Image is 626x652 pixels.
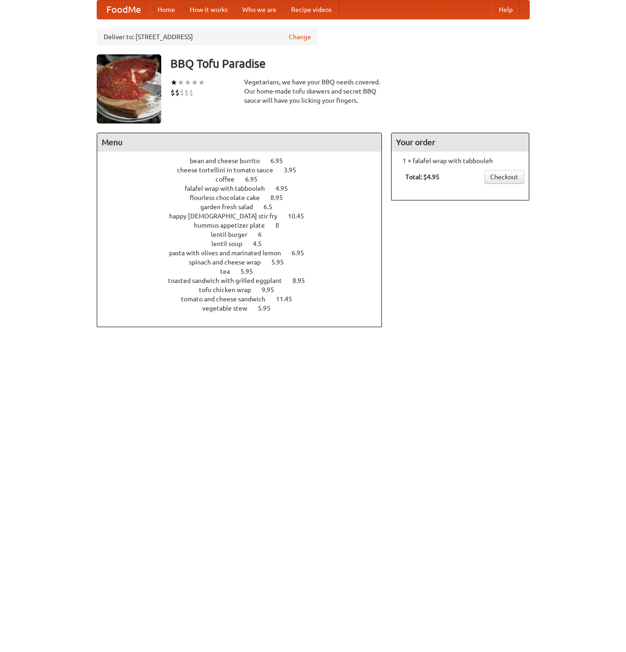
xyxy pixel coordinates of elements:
[289,32,311,41] a: Change
[270,194,292,201] span: 8.95
[200,203,289,211] a: garden fresh salad 6.5
[182,0,235,19] a: How it works
[190,157,300,164] a: bean and cheese burrito 6.95
[177,166,313,174] a: cheese tortellini in tomato sauce 3.95
[169,249,321,257] a: pasta with olives and marinated lemon 6.95
[202,305,257,312] span: vegetable stew
[181,295,309,303] a: tomato and cheese sandwich 11.45
[240,268,262,275] span: 5.95
[170,77,177,88] li: ★
[199,286,260,294] span: tofu chicken wrap
[288,212,313,220] span: 10.45
[271,258,293,266] span: 5.95
[292,249,313,257] span: 6.95
[211,240,279,247] a: lentil soup 4.5
[150,0,182,19] a: Home
[396,156,524,165] li: 1 × falafel wrap with tabbouleh
[235,0,284,19] a: Who we are
[190,194,300,201] a: flourless chocolate cake 8.95
[184,88,189,98] li: $
[484,170,524,184] a: Checkout
[97,54,161,123] img: angular.jpg
[263,203,281,211] span: 6.5
[168,277,322,284] a: toasted sandwich with grilled eggplant 8.95
[211,231,257,238] span: lentil burger
[189,258,301,266] a: spinach and cheese wrap 5.95
[181,295,275,303] span: tomato and cheese sandwich
[97,29,318,45] div: Deliver to: [STREET_ADDRESS]
[185,185,305,192] a: falafel wrap with tabbouleh 4.95
[405,173,439,181] b: Total: $4.95
[258,305,280,312] span: 5.95
[258,231,271,238] span: 6
[194,222,296,229] a: hummus appetizer plate 8
[245,176,267,183] span: 6.95
[175,88,180,98] li: $
[262,286,283,294] span: 9.95
[168,277,291,284] span: toasted sandwich with grilled eggplant
[177,77,184,88] li: ★
[284,0,339,19] a: Recipe videos
[275,185,297,192] span: 4.95
[392,133,529,152] h4: Your order
[184,77,191,88] li: ★
[180,88,184,98] li: $
[270,157,292,164] span: 6.95
[170,54,530,73] h3: BBQ Tofu Paradise
[169,212,287,220] span: happy [DEMOGRAPHIC_DATA] stir fry
[185,185,274,192] span: falafel wrap with tabbouleh
[216,176,244,183] span: coffee
[211,231,279,238] a: lentil burger 6
[293,277,314,284] span: 8.95
[253,240,271,247] span: 4.5
[194,222,274,229] span: hummus appetizer plate
[198,77,205,88] li: ★
[191,77,198,88] li: ★
[220,268,270,275] a: tea 5.95
[244,77,382,105] div: Vegetarians, we have your BBQ needs covered. Our home-made tofu skewers and secret BBQ sauce will...
[97,133,382,152] h4: Menu
[216,176,275,183] a: coffee 6.95
[169,249,290,257] span: pasta with olives and marinated lemon
[276,295,301,303] span: 11.45
[202,305,287,312] a: vegetable stew 5.95
[211,240,252,247] span: lentil soup
[275,222,288,229] span: 8
[284,166,305,174] span: 3.95
[199,286,291,294] a: tofu chicken wrap 9.95
[189,258,270,266] span: spinach and cheese wrap
[190,157,269,164] span: bean and cheese burrito
[97,0,150,19] a: FoodMe
[491,0,520,19] a: Help
[220,268,239,275] span: tea
[169,212,321,220] a: happy [DEMOGRAPHIC_DATA] stir fry 10.45
[200,203,262,211] span: garden fresh salad
[170,88,175,98] li: $
[190,194,269,201] span: flourless chocolate cake
[177,166,282,174] span: cheese tortellini in tomato sauce
[189,88,193,98] li: $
